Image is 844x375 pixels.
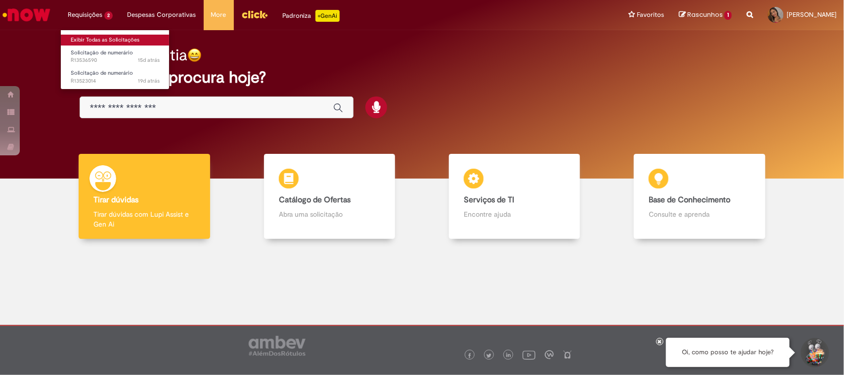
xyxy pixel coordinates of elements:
[545,350,554,359] img: logo_footer_workplace.png
[563,350,572,359] img: logo_footer_naosei.png
[138,77,160,85] span: 19d atrás
[724,11,732,20] span: 1
[279,209,380,219] p: Abra uma solicitação
[1,5,52,25] img: ServiceNow
[138,77,160,85] time: 11/09/2025 14:51:01
[422,154,607,239] a: Serviços de TI Encontre ajuda
[138,56,160,64] time: 15/09/2025 15:45:36
[787,10,837,19] span: [PERSON_NAME]
[71,77,160,85] span: R13523014
[607,154,792,239] a: Base de Conhecimento Consulte e aprenda
[687,10,723,19] span: Rascunhos
[104,11,113,20] span: 2
[679,10,732,20] a: Rascunhos
[523,348,535,361] img: logo_footer_youtube.png
[71,56,160,64] span: R13536590
[487,353,491,358] img: logo_footer_twitter.png
[71,69,133,77] span: Solicitação de numerário
[464,209,565,219] p: Encontre ajuda
[128,10,196,20] span: Despesas Corporativas
[52,154,237,239] a: Tirar dúvidas Tirar dúvidas com Lupi Assist e Gen Ai
[279,195,351,205] b: Catálogo de Ofertas
[649,209,750,219] p: Consulte e aprenda
[68,10,102,20] span: Requisições
[71,49,133,56] span: Solicitação de numerário
[60,30,170,90] ul: Requisições
[61,35,170,46] a: Exibir Todas as Solicitações
[637,10,664,20] span: Favoritos
[666,338,790,367] div: Oi, como posso te ajudar hoje?
[211,10,226,20] span: More
[283,10,340,22] div: Padroniza
[464,195,514,205] b: Serviços de TI
[249,336,306,356] img: logo_footer_ambev_rotulo_gray.png
[467,353,472,358] img: logo_footer_facebook.png
[237,154,422,239] a: Catálogo de Ofertas Abra uma solicitação
[61,47,170,66] a: Aberto R13536590 : Solicitação de numerário
[93,209,195,229] p: Tirar dúvidas com Lupi Assist e Gen Ai
[506,353,511,359] img: logo_footer_linkedin.png
[187,48,202,62] img: happy-face.png
[80,69,764,86] h2: O que você procura hoje?
[315,10,340,22] p: +GenAi
[61,68,170,86] a: Aberto R13523014 : Solicitação de numerário
[138,56,160,64] span: 15d atrás
[649,195,730,205] b: Base de Conhecimento
[241,7,268,22] img: click_logo_yellow_360x200.png
[800,338,829,368] button: Iniciar Conversa de Suporte
[93,195,138,205] b: Tirar dúvidas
